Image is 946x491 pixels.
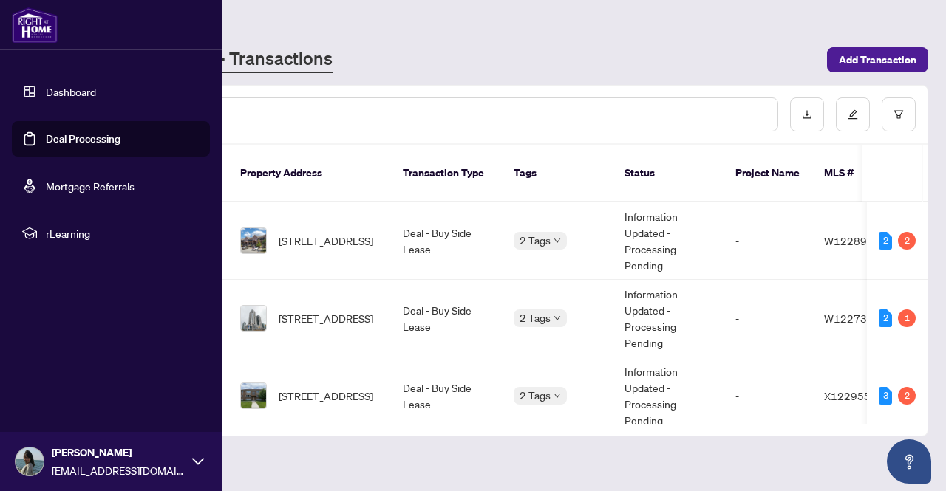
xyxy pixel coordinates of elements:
[391,357,502,435] td: Deal - Buy Side Lease
[241,228,266,253] img: thumbnail-img
[46,179,135,193] a: Mortgage Referrals
[279,388,373,404] span: [STREET_ADDRESS]
[824,389,884,402] span: X12295580
[848,109,858,120] span: edit
[879,387,892,405] div: 3
[836,97,870,131] button: edit
[824,312,887,325] span: W12273768
[46,225,200,241] span: rLearning
[520,387,551,404] span: 2 Tags
[613,202,724,280] td: Information Updated - Processing Pending
[898,232,916,250] div: 2
[502,145,613,202] th: Tags
[827,47,928,72] button: Add Transaction
[391,202,502,280] td: Deal - Buy Side Lease
[228,145,391,202] th: Property Address
[46,85,96,98] a: Dashboard
[279,310,373,326] span: [STREET_ADDRESS]
[898,387,916,405] div: 2
[724,280,812,357] td: -
[52,444,185,461] span: [PERSON_NAME]
[879,232,892,250] div: 2
[241,306,266,331] img: thumbnail-img
[894,109,904,120] span: filter
[241,383,266,408] img: thumbnail-img
[790,97,824,131] button: download
[16,447,44,475] img: Profile Icon
[554,237,561,244] span: down
[887,439,931,484] button: Open asap
[724,357,812,435] td: -
[839,48,916,72] span: Add Transaction
[882,97,916,131] button: filter
[52,462,185,478] span: [EMAIL_ADDRESS][DOMAIN_NAME]
[898,309,916,327] div: 1
[554,315,561,322] span: down
[391,145,502,202] th: Transaction Type
[520,232,551,249] span: 2 Tags
[724,145,812,202] th: Project Name
[724,202,812,280] td: -
[812,145,901,202] th: MLS #
[613,357,724,435] td: Information Updated - Processing Pending
[824,234,887,247] span: W12289623
[279,233,373,249] span: [STREET_ADDRESS]
[391,280,502,357] td: Deal - Buy Side Lease
[46,132,120,145] a: Deal Processing
[554,392,561,399] span: down
[613,280,724,357] td: Information Updated - Processing Pending
[802,109,812,120] span: download
[12,7,58,43] img: logo
[879,309,892,327] div: 2
[520,309,551,326] span: 2 Tags
[613,145,724,202] th: Status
